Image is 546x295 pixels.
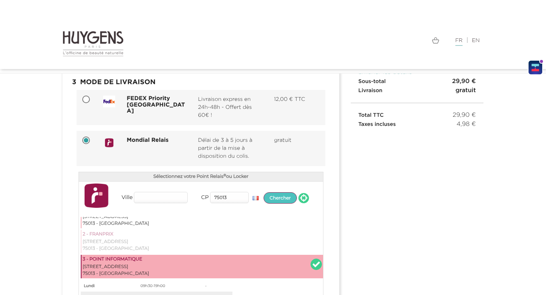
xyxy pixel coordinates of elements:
[358,69,412,75] a: afficher les détails
[358,122,396,127] span: Taxes incluses
[126,280,179,292] td: 09h30-19h00
[198,96,262,119] span: Livraison express en 24h-48h - Offert dès 60€ !
[358,79,386,84] span: Sous-total
[191,193,209,201] label: CP
[274,138,292,143] span: gratuit
[83,245,322,252] div: 75013 - [GEOGRAPHIC_DATA]
[279,36,483,45] div: |
[358,113,384,118] span: Total TTC
[83,220,322,227] div: 75013 - [GEOGRAPHIC_DATA]
[103,137,116,149] img: Mondial Relais
[198,137,262,160] span: Délai de 3 à 5 jours à partir de la mise à disposition du colis.
[81,280,126,292] th: Lundi
[79,172,323,182] div: Sélectionnez votre Point Relais ou Locker
[103,96,116,107] img: FEDEX Priority France
[83,239,322,245] div: [STREET_ADDRESS]
[68,75,80,90] span: 3
[452,77,476,86] span: 29,90 €
[274,97,305,102] span: 12,00 € TTC
[264,192,297,204] button: Chercher
[116,193,133,201] label: Ville
[253,196,259,200] img: FR
[83,231,322,239] div: 2 - FRANPRIX
[83,270,322,277] div: 75013 - [GEOGRAPHIC_DATA]
[457,120,476,129] span: 4,98 €
[358,129,476,141] iframe: PayPal Message 3
[223,173,226,177] sup: ®
[83,264,322,270] div: [STREET_ADDRESS]
[455,86,476,95] span: gratuit
[83,213,322,220] div: [STREET_ADDRESS]
[83,256,322,264] div: 3 - POINT INFORMATIQUE
[179,280,232,292] td: -
[453,111,476,120] span: 29,90 €
[127,137,168,144] span: Mondial Relais
[68,75,334,90] h1: Mode de livraison
[127,96,187,115] span: FEDEX Priority [GEOGRAPHIC_DATA]
[63,30,124,57] img: Huygens logo
[358,88,383,93] span: Livraison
